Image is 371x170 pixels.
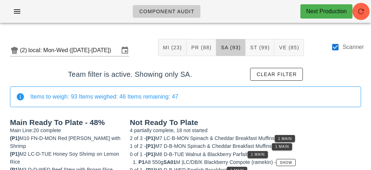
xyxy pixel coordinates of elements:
[220,45,241,50] span: SA (93)
[138,158,361,166] li: A8 550g M | LC/DB/K Blackberry Compote (ramekin) -
[248,151,268,158] button: 1 Main
[256,71,297,77] span: Clear filter
[130,143,146,149] span: 1 of 2 -
[250,45,270,50] span: ST (99)
[275,145,289,149] span: 1 Main
[130,142,361,150] div: M7 D-B-MON Spinach & Cheddar Breakfast Muffins
[10,135,20,141] span: (P1)
[10,150,121,166] div: M2 LC-D-TUE Honey Soy Shrimp on Lemon Rice
[280,161,293,165] span: Show
[130,119,361,126] h2: Not Ready To Plate
[133,5,200,18] a: Component Audit
[306,7,347,16] div: Next Production
[279,45,299,50] span: VE (85)
[163,45,182,50] span: MI (23)
[245,39,274,56] button: ST (99)
[275,135,295,142] button: 1 Main
[163,159,176,165] span: SA01
[146,143,155,149] span: (P1)
[272,143,292,150] button: 1 Main
[216,39,245,56] button: SA (93)
[158,39,187,56] button: MI (23)
[146,151,155,157] span: (P1)
[34,127,61,133] span: 20 complete
[4,62,367,86] div: Team filter is active. Showing only SA.
[130,134,361,142] div: M7 LC-B-MON Spinach & Cheddar Breakfast Muffins
[30,93,355,101] div: Items to weigh: 93 Items weighed: 46 Items remaining: 47
[139,9,194,14] span: Component Audit
[250,68,303,81] button: Clear filter
[276,159,296,166] button: Show
[191,45,212,50] span: PR (88)
[251,152,265,156] span: 1 Main
[130,150,361,166] div: M8 D-B-TUE Walnut & Blackberry Parfait
[130,135,146,141] span: 2 of 3 -
[10,151,20,157] span: (P1)
[278,137,292,141] span: 1 Main
[274,39,304,56] button: VE (85)
[20,47,29,54] div: (2)
[130,151,146,157] span: 0 of 1 -
[146,135,155,141] span: (P1)
[187,39,216,56] button: PR (88)
[138,159,144,165] span: P1
[10,134,121,150] div: M10 FN-D-MON Red [PERSON_NAME] with Shrimp
[10,119,121,126] h2: Main Ready To Plate - 48%
[342,44,364,51] label: Scanner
